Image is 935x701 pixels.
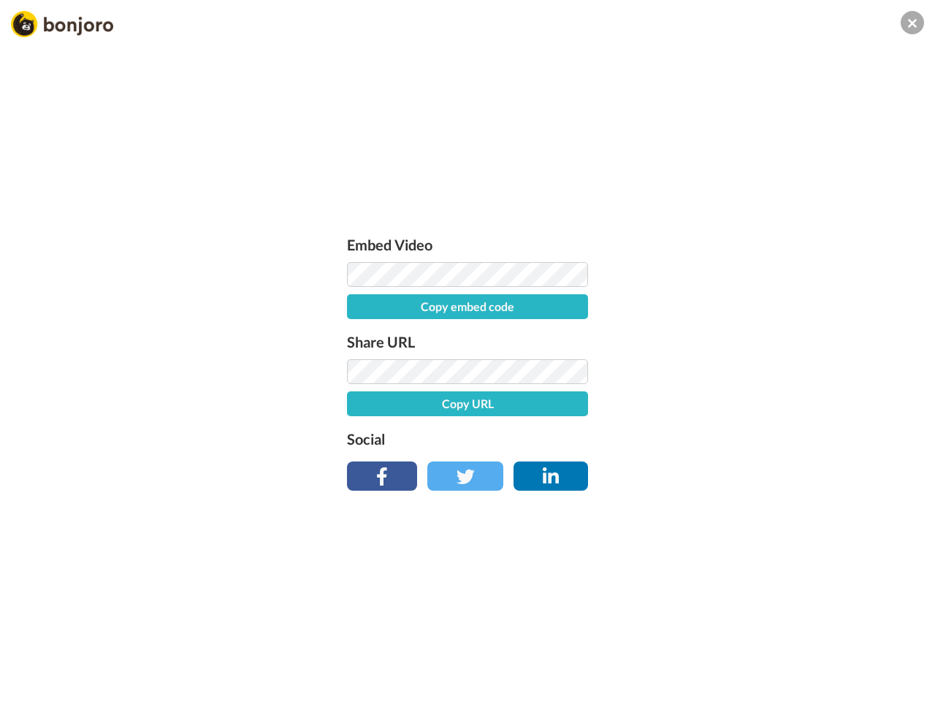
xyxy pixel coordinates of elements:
[11,11,113,37] img: Bonjoro Logo
[347,233,588,256] label: Embed Video
[347,294,588,319] button: Copy embed code
[347,427,588,451] label: Social
[347,330,588,353] label: Share URL
[347,391,588,416] button: Copy URL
